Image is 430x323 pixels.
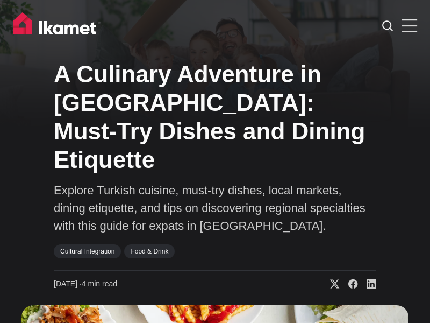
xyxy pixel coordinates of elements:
[54,244,121,258] a: Cultural Integration
[54,279,82,288] span: [DATE] ∙
[13,12,101,39] img: Ikamet home
[124,244,175,258] a: Food & Drink
[54,181,376,235] p: Explore Turkish cuisine, must-try dishes, local markets, dining etiquette, and tips on discoverin...
[54,279,117,290] time: 4 min read
[340,279,358,290] a: Share on Facebook
[358,279,376,290] a: Share on Linkedin
[54,60,376,174] h1: A Culinary Adventure in [GEOGRAPHIC_DATA]: Must-Try Dishes and Dining Etiquette
[321,279,340,290] a: Share on X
